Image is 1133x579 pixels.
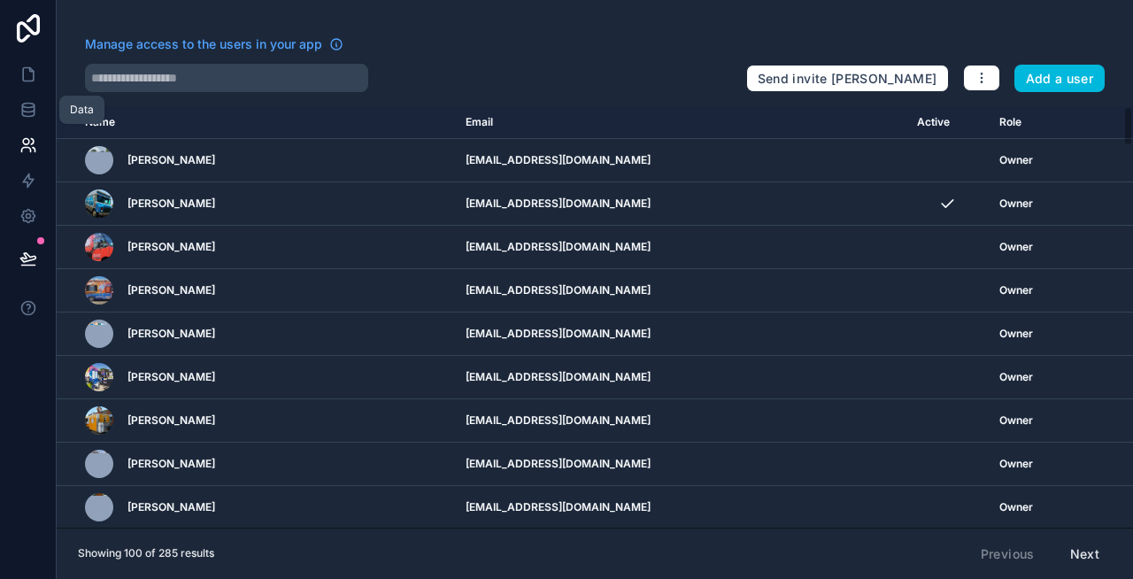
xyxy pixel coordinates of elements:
[455,106,906,139] th: Email
[127,457,215,471] span: [PERSON_NAME]
[1014,65,1106,93] button: Add a user
[57,106,455,139] th: Name
[999,327,1033,341] span: Owner
[999,283,1033,297] span: Owner
[999,240,1033,254] span: Owner
[455,226,906,269] td: [EMAIL_ADDRESS][DOMAIN_NAME]
[70,103,94,117] div: Data
[127,327,215,341] span: [PERSON_NAME]
[127,153,215,167] span: [PERSON_NAME]
[127,283,215,297] span: [PERSON_NAME]
[85,35,322,53] span: Manage access to the users in your app
[999,197,1033,211] span: Owner
[455,486,906,529] td: [EMAIL_ADDRESS][DOMAIN_NAME]
[999,153,1033,167] span: Owner
[455,182,906,226] td: [EMAIL_ADDRESS][DOMAIN_NAME]
[127,370,215,384] span: [PERSON_NAME]
[999,500,1033,514] span: Owner
[127,240,215,254] span: [PERSON_NAME]
[455,313,906,356] td: [EMAIL_ADDRESS][DOMAIN_NAME]
[999,457,1033,471] span: Owner
[906,106,990,139] th: Active
[455,356,906,399] td: [EMAIL_ADDRESS][DOMAIN_NAME]
[127,413,215,428] span: [PERSON_NAME]
[85,35,343,53] a: Manage access to the users in your app
[127,197,215,211] span: [PERSON_NAME]
[57,106,1133,528] div: scrollable content
[455,443,906,486] td: [EMAIL_ADDRESS][DOMAIN_NAME]
[999,413,1033,428] span: Owner
[999,370,1033,384] span: Owner
[455,269,906,313] td: [EMAIL_ADDRESS][DOMAIN_NAME]
[127,500,215,514] span: [PERSON_NAME]
[1058,539,1112,569] button: Next
[455,139,906,182] td: [EMAIL_ADDRESS][DOMAIN_NAME]
[455,399,906,443] td: [EMAIL_ADDRESS][DOMAIN_NAME]
[989,106,1073,139] th: Role
[746,65,949,93] button: Send invite [PERSON_NAME]
[78,546,214,560] span: Showing 100 of 285 results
